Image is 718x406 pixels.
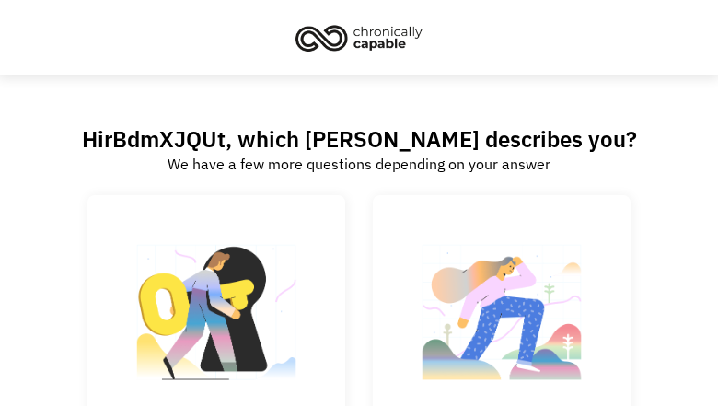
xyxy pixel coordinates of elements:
span: rBdmXJQUt [104,124,226,154]
img: Chronically Capable logo [290,17,428,58]
h2: Hi , which [PERSON_NAME] describes you? [82,125,637,153]
div: We have a few more questions depending on your answer [168,153,550,175]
